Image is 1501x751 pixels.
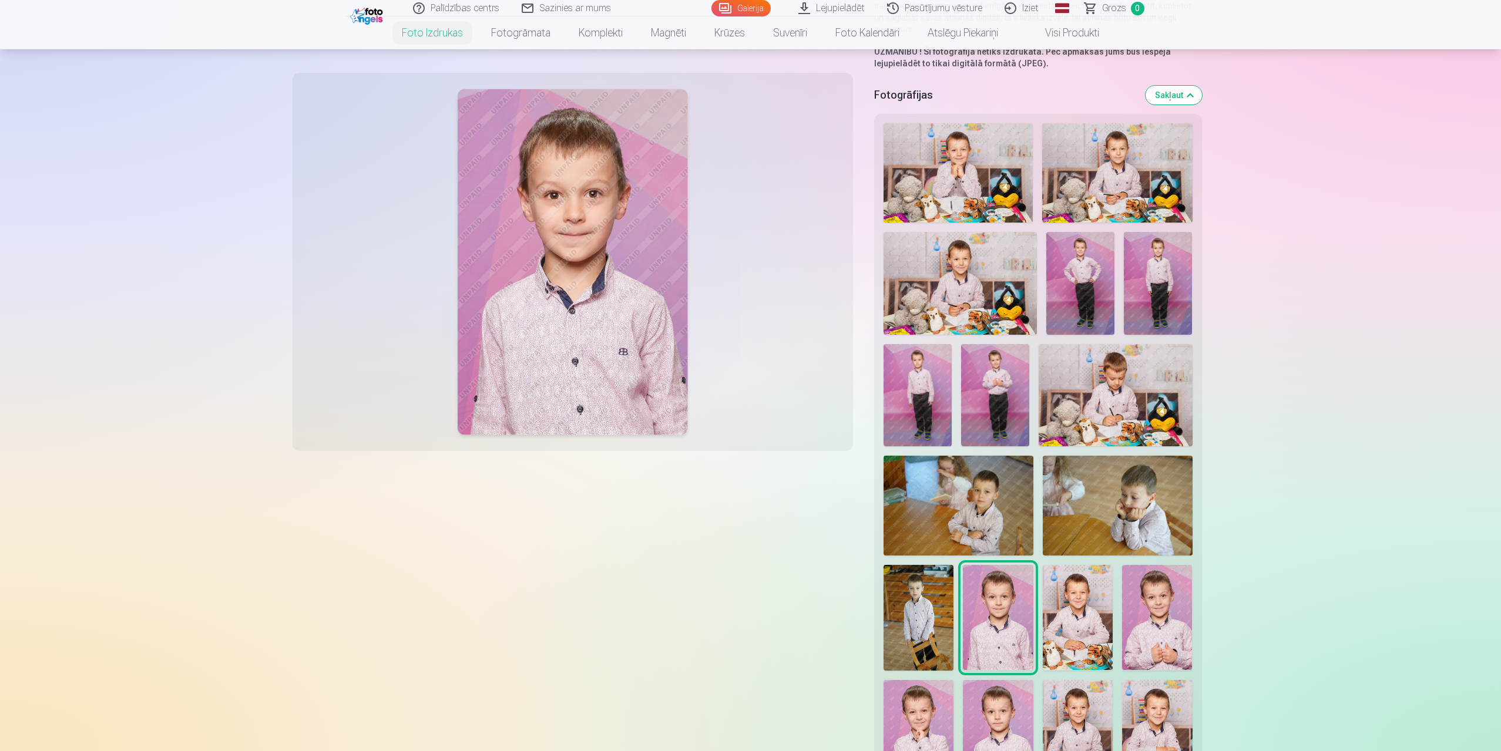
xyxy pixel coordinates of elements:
[874,47,1171,68] strong: Šī fotogrāfija netiks izdrukāta. Pēc apmaksas jums būs iespēja lejupielādēt to tikai digitālā for...
[874,87,1136,103] h5: Fotogrāfijas
[914,16,1012,49] a: Atslēgu piekariņi
[821,16,914,49] a: Foto kalendāri
[759,16,821,49] a: Suvenīri
[350,5,386,25] img: /fa1
[477,16,565,49] a: Fotogrāmata
[565,16,637,49] a: Komplekti
[874,47,922,56] strong: UZMANĪBU !
[1012,16,1113,49] a: Visi produkti
[1102,1,1126,15] span: Grozs
[1131,2,1144,15] span: 0
[637,16,700,49] a: Magnēti
[388,16,477,49] a: Foto izdrukas
[700,16,759,49] a: Krūzes
[1146,86,1202,105] button: Sakļaut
